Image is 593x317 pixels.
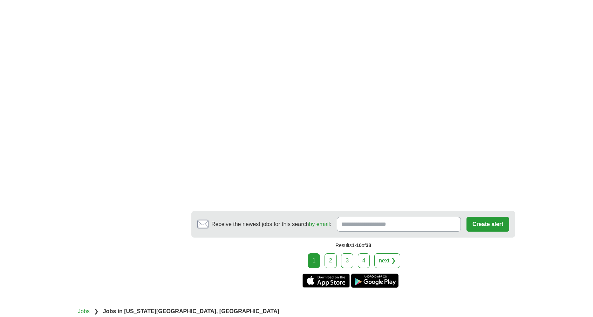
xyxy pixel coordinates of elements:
[309,221,330,227] a: by email
[466,217,509,232] button: Create alert
[366,242,371,248] span: 38
[94,308,98,314] span: ❯
[103,308,279,314] strong: Jobs in [US_STATE][GEOGRAPHIC_DATA], [GEOGRAPHIC_DATA]
[358,253,370,268] a: 4
[191,238,515,253] div: Results of
[325,253,337,268] a: 2
[351,274,398,288] a: Get the Android app
[302,274,350,288] a: Get the iPhone app
[352,242,362,248] span: 1-10
[341,253,353,268] a: 3
[308,253,320,268] div: 1
[78,308,90,314] a: Jobs
[211,220,331,228] span: Receive the newest jobs for this search :
[374,253,400,268] a: next ❯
